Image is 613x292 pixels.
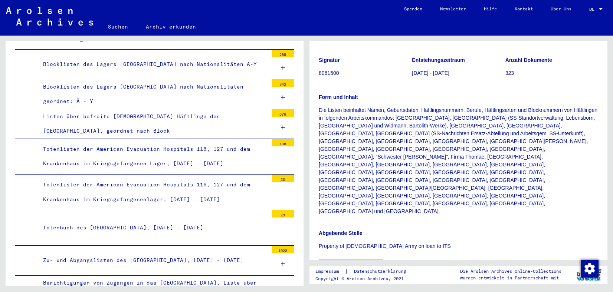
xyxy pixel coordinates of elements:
b: Entstehungszeitraum [412,57,465,63]
div: Listen über befreite [DEMOGRAPHIC_DATA] Häftlinge des [GEOGRAPHIC_DATA], geordnet nach Block [37,109,268,138]
a: Datenschutzerklärung [348,268,415,275]
div: Totenbuch des [GEOGRAPHIC_DATA], [DATE] - [DATE] [37,220,268,235]
b: Form und Inhalt [319,94,358,100]
p: wurden entwickelt in Partnerschaft mit [460,275,561,281]
button: Zeige alle Metadaten [319,259,383,273]
a: Archiv erkunden [137,18,205,36]
p: Die Listen beinhaltet Namen, Geburtsdaten, Häftlingsnummern, Berufe, Häftlingsarten und Blocknumm... [319,106,598,215]
a: Suchen [99,18,137,36]
img: yv_logo.png [575,265,603,284]
div: Totenlisten der American Evacuation Hospitals 116, 127 und dem Krankenhaus im Kriegsgefangenen-La... [37,142,268,171]
b: Anzahl Dokumente [505,57,552,63]
div: 676 [272,109,294,117]
div: 289 [272,50,294,57]
p: 323 [505,69,598,77]
div: 29 [272,210,294,218]
div: 342 [272,79,294,87]
b: Abgebende Stelle [319,230,362,236]
div: 138 [272,139,294,146]
img: Zustimmung ändern [581,260,599,278]
p: Copyright © Arolsen Archives, 2021 [315,275,415,282]
p: Die Arolsen Archives Online-Collections [460,268,561,275]
div: 30 [272,175,294,182]
a: Impressum [315,268,345,275]
div: | [315,268,415,275]
b: Signatur [319,57,340,63]
p: Property of [DEMOGRAPHIC_DATA] Army on loan to ITS [319,242,598,250]
div: Blocklisten des Lagers [GEOGRAPHIC_DATA] nach Nationalitäten geordnet: Ä - Y [37,80,268,109]
div: 1023 [272,246,294,253]
span: DE [589,7,597,12]
div: Zu- und Abgangslisten des [GEOGRAPHIC_DATA], [DATE] - [DATE] [37,253,268,268]
p: 8061500 [319,69,412,77]
div: Blocklisten des Lagers [GEOGRAPHIC_DATA] nach Nationalitäten A-Y [37,57,268,72]
div: Totenlisten der American Evacuation Hospitals 116, 127 und dem Krankenhaus im Kriegsgefangenenlag... [37,177,268,206]
img: Arolsen_neg.svg [6,7,93,26]
p: [DATE] - [DATE] [412,69,505,77]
